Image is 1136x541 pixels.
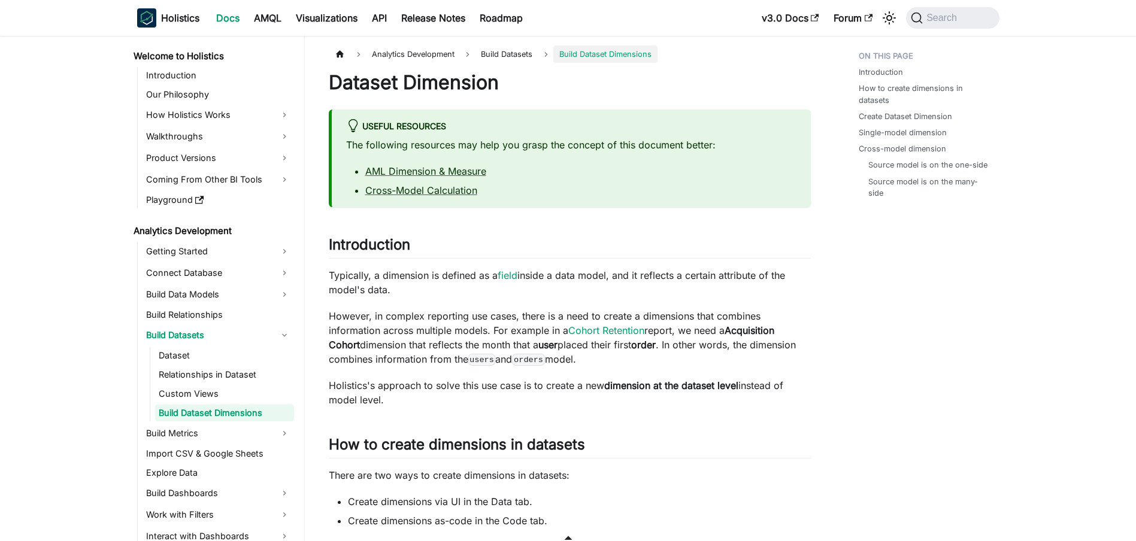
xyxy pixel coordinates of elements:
a: Create Dataset Dimension [859,111,952,122]
span: Analytics Development [366,45,461,63]
a: Release Notes [394,8,472,28]
a: HolisticsHolisticsHolistics [137,8,199,28]
img: Holistics [137,8,156,28]
a: Forum [826,8,880,28]
a: Source model is on the many-side [868,176,987,199]
p: The following resources may help you grasp the concept of this document better: [346,138,796,152]
a: Analytics Development [130,223,294,239]
strong: order [631,339,656,351]
a: v3.0 Docs [755,8,826,28]
a: Product Versions [143,148,294,168]
a: Source model is on the one-side [868,159,987,171]
code: orders [512,354,544,366]
a: Build Dashboards [143,484,294,503]
a: Walkthroughs [143,127,294,146]
span: Build Datasets [475,45,538,63]
li: Create dimensions via UI in the Data tab. [348,494,811,509]
a: Build Metrics [143,424,294,443]
li: Create dimensions as-code in the Code tab. [348,513,811,528]
a: Getting Started [143,242,294,261]
a: Home page [329,45,352,63]
p: Holistics's approach to solve this use case is to create a new instead of model level. [329,378,811,407]
a: Visualizations [289,8,365,28]
a: Welcome to Holistics [130,48,294,65]
a: Build Datasets [143,326,294,345]
h1: Dataset Dimension [329,71,811,95]
a: How to create dimensions in datasets [859,83,992,105]
div: Useful resources [346,119,796,135]
strong: dimension at the dataset level [604,379,738,391]
p: There are two ways to create dimensions in datasets: [329,468,811,482]
a: Cohort Retention [568,324,644,336]
a: API [365,8,394,28]
a: Cross-model dimension [859,143,946,154]
a: Work with Filters [143,505,294,524]
a: How Holistics Works [143,105,294,124]
p: However, in complex reporting use cases, there is a need to create a dimensions that combines inf... [329,309,811,366]
a: Build Dataset Dimensions [155,405,294,421]
a: AML Dimension & Measure [365,165,486,177]
button: Switch between dark and light mode (currently system mode) [880,8,899,28]
a: Introduction [143,67,294,84]
a: Single-model dimension [859,127,947,138]
a: AMQL [247,8,289,28]
strong: user [538,339,558,351]
p: Typically, a dimension is defined as a inside a data model, and it reflects a certain attribute o... [329,268,811,297]
a: Custom Views [155,385,294,402]
a: Connect Database [143,263,294,282]
b: Holistics [161,11,199,25]
span: Build Dataset Dimensions [553,45,658,63]
a: Our Philosophy [143,86,294,103]
a: Playground [143,192,294,208]
a: Coming From Other BI Tools [143,170,294,189]
h2: How to create dimensions in datasets [329,436,811,458]
nav: Breadcrumbs [329,45,811,63]
a: Roadmap [472,8,530,28]
a: Build Relationships [143,306,294,323]
a: Docs [209,8,247,28]
a: Explore Data [143,464,294,481]
a: field [498,269,517,281]
nav: Docs sidebar [125,36,305,541]
a: Relationships in Dataset [155,366,294,383]
a: Dataset [155,347,294,364]
h2: Introduction [329,236,811,259]
a: Introduction [859,66,903,78]
span: Search [923,13,964,23]
a: Import CSV & Google Sheets [143,445,294,462]
a: Cross-Model Calculation [365,184,477,196]
button: Search (Command+K) [906,7,999,29]
code: users [468,354,496,366]
a: Build Data Models [143,285,294,304]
